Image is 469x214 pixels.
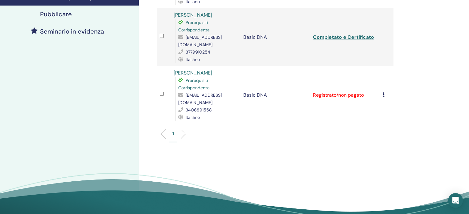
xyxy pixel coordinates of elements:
span: Prerequisiti Corrispondenza [178,78,210,91]
h4: Pubblicare [40,10,72,18]
td: Basic DNA [240,8,310,66]
span: 3779910254 [186,49,210,55]
span: Prerequisiti Corrispondenza [178,20,210,33]
td: Basic DNA [240,66,310,124]
span: Italiano [186,115,200,120]
a: [PERSON_NAME] [174,12,212,18]
span: [EMAIL_ADDRESS][DOMAIN_NAME] [178,34,222,47]
span: 3406891558 [186,107,212,113]
span: [EMAIL_ADDRESS][DOMAIN_NAME] [178,92,222,105]
div: Open Intercom Messenger [448,193,463,208]
span: Italiano [186,57,200,62]
a: Completato e Certificato [313,34,374,40]
a: [PERSON_NAME] [174,70,212,76]
h4: Seminario in evidenza [40,28,104,35]
p: 1 [172,130,174,137]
